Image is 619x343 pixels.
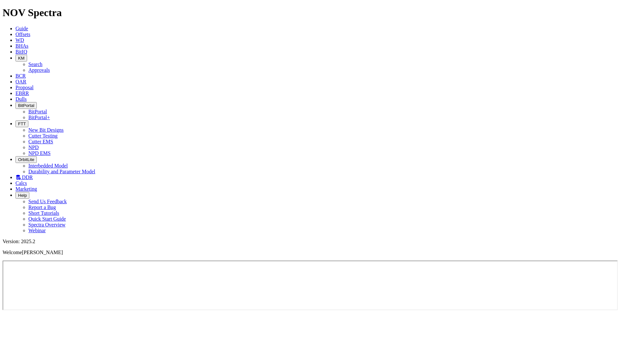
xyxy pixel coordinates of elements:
[15,192,29,199] button: Help
[28,127,64,133] a: New Bit Designs
[15,102,37,109] button: BitPortal
[3,250,616,255] p: Welcome
[28,109,47,114] a: BitPortal
[3,7,616,19] h1: NOV Spectra
[15,55,27,62] button: KM
[15,43,28,49] a: BHAs
[15,32,30,37] a: Offsets
[15,26,28,31] a: Guide
[28,139,53,144] a: Cutter EMS
[28,133,58,138] a: Cutter Testing
[28,210,59,216] a: Short Tutorials
[15,180,27,186] a: Calcs
[28,169,95,174] a: Durability and Parameter Model
[28,205,56,210] a: Report a Bug
[28,145,39,150] a: NPD
[18,157,34,162] span: OrbitLite
[28,62,43,67] a: Search
[15,79,26,84] a: OAR
[15,91,29,96] a: EBRR
[18,56,25,61] span: KM
[28,67,50,73] a: Approvals
[15,49,27,54] a: BitIQ
[28,115,50,120] a: BitPortal+
[18,121,26,126] span: FTT
[15,96,27,102] a: Dulls
[28,150,51,156] a: NPD EMS
[15,85,34,90] a: Proposal
[28,216,66,222] a: Quick Start Guide
[15,175,33,180] a: DDR
[15,186,37,192] a: Marketing
[15,73,26,79] a: BCR
[22,175,33,180] span: DDR
[28,199,67,204] a: Send Us Feedback
[3,239,616,244] div: Version: 2025.2
[18,103,34,108] span: BitPortal
[15,120,28,127] button: FTT
[22,250,63,255] span: [PERSON_NAME]
[15,156,37,163] button: OrbitLite
[28,163,68,168] a: Interbedded Model
[28,222,65,227] a: Spectra Overview
[18,193,27,198] span: Help
[28,228,46,233] a: Webinar
[15,37,24,43] a: WD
